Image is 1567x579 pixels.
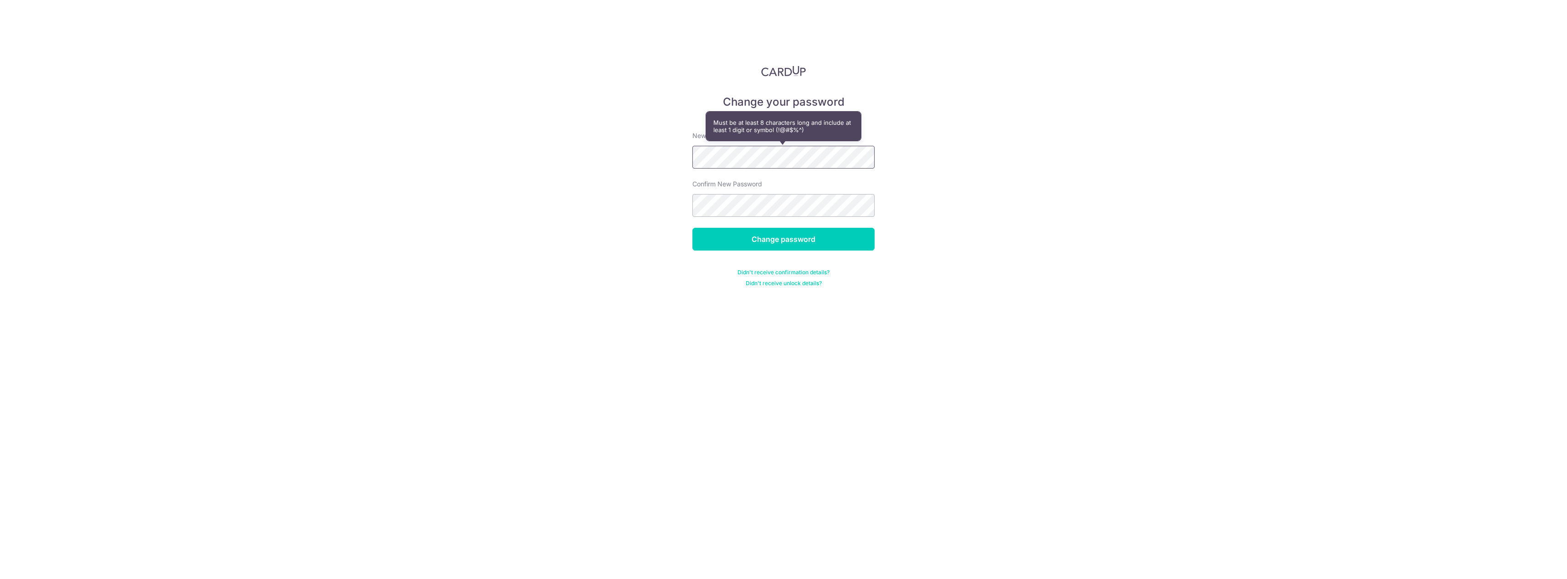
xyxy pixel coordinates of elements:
div: Must be at least 8 characters long and include at least 1 digit or symbol (!@#$%^) [706,112,861,141]
input: Change password [692,228,875,251]
label: New password [692,131,737,140]
label: Confirm New Password [692,179,762,189]
a: Didn't receive confirmation details? [737,269,830,276]
img: CardUp Logo [761,66,806,77]
h5: Change your password [692,95,875,109]
a: Didn't receive unlock details? [746,280,822,287]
